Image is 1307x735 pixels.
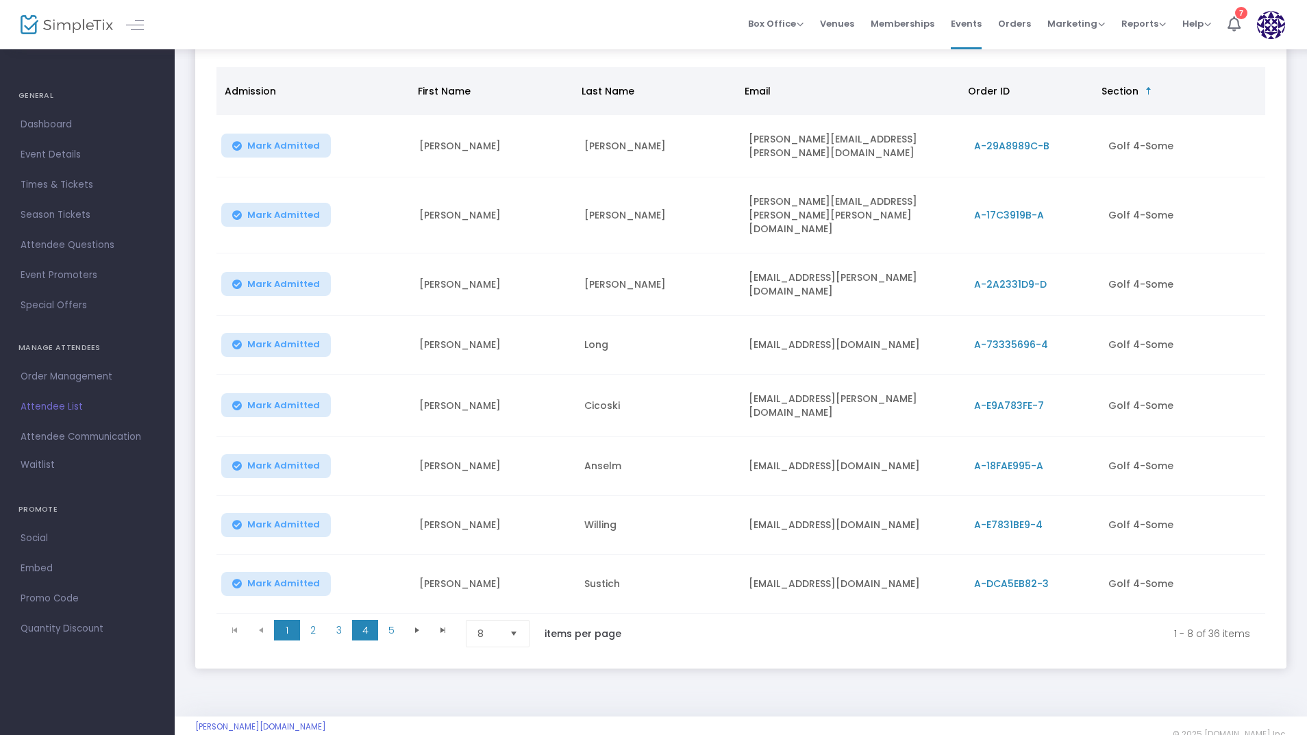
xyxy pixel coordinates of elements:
button: Mark Admitted [221,333,331,357]
span: Sortable [1143,86,1154,97]
span: Order Management [21,368,154,386]
span: Mark Admitted [247,519,320,530]
span: Embed [21,560,154,577]
td: [PERSON_NAME] [411,375,576,437]
td: [PERSON_NAME] [411,437,576,496]
span: Orders [998,6,1031,41]
td: [PERSON_NAME] [576,253,741,316]
td: [EMAIL_ADDRESS][DOMAIN_NAME] [740,316,965,375]
td: Golf 4-Some [1100,375,1265,437]
button: Select [504,621,523,647]
span: Mark Admitted [247,140,320,151]
td: [EMAIL_ADDRESS][DOMAIN_NAME] [740,555,965,614]
button: Mark Admitted [221,203,331,227]
span: Dashboard [21,116,154,134]
span: Season Tickets [21,206,154,224]
label: items per page [545,627,621,640]
span: Mark Admitted [247,460,320,471]
span: Go to the last page [430,620,456,640]
td: [PERSON_NAME] [411,253,576,316]
kendo-pager-info: 1 - 8 of 36 items [650,620,1250,647]
td: [EMAIL_ADDRESS][PERSON_NAME][DOMAIN_NAME] [740,253,965,316]
span: Marketing [1047,17,1105,30]
div: 7 [1235,7,1247,19]
span: Mark Admitted [247,400,320,411]
span: Event Details [21,146,154,164]
td: [EMAIL_ADDRESS][DOMAIN_NAME] [740,437,965,496]
span: Events [951,6,982,41]
td: Golf 4-Some [1100,437,1265,496]
span: Section [1101,84,1138,98]
span: A-18FAE995-A [974,459,1043,473]
span: Mark Admitted [247,210,320,221]
button: Mark Admitted [221,572,331,596]
span: Event Promoters [21,266,154,284]
span: Venues [820,6,854,41]
button: Mark Admitted [221,393,331,417]
td: Sustich [576,555,741,614]
span: A-17C3919B-A [974,208,1044,222]
td: Golf 4-Some [1100,177,1265,253]
td: [PERSON_NAME] [411,115,576,177]
span: Last Name [582,84,634,98]
span: Special Offers [21,297,154,314]
span: Mark Admitted [247,279,320,290]
span: A-DCA5EB82-3 [974,577,1049,590]
h4: MANAGE ATTENDEES [18,334,156,362]
h4: PROMOTE [18,496,156,523]
button: Mark Admitted [221,134,331,158]
td: Willing [576,496,741,555]
span: Page 5 [378,620,404,640]
span: A-E7831BE9-4 [974,518,1043,532]
td: [PERSON_NAME] [411,316,576,375]
span: Waitlist [21,458,55,472]
span: Go to the next page [404,620,430,640]
span: Mark Admitted [247,578,320,589]
span: Quantity Discount [21,620,154,638]
span: Page 2 [300,620,326,640]
span: Order ID [968,84,1010,98]
td: [PERSON_NAME][EMAIL_ADDRESS][PERSON_NAME][DOMAIN_NAME] [740,115,965,177]
button: Mark Admitted [221,272,331,296]
td: Golf 4-Some [1100,496,1265,555]
td: Golf 4-Some [1100,316,1265,375]
td: [PERSON_NAME][EMAIL_ADDRESS][PERSON_NAME][PERSON_NAME][DOMAIN_NAME] [740,177,965,253]
span: Page 3 [326,620,352,640]
span: Attendee Questions [21,236,154,254]
td: Long [576,316,741,375]
div: Data table [216,67,1265,614]
td: [PERSON_NAME] [576,177,741,253]
td: [EMAIL_ADDRESS][PERSON_NAME][DOMAIN_NAME] [740,375,965,437]
span: Attendee Communication [21,428,154,446]
td: Anselm [576,437,741,496]
span: A-2A2331D9-D [974,277,1047,291]
span: Box Office [748,17,804,30]
span: A-29A8989C-B [974,139,1049,153]
span: Go to the next page [412,625,423,636]
td: [PERSON_NAME] [411,177,576,253]
span: Email [745,84,771,98]
td: [PERSON_NAME] [411,555,576,614]
span: Memberships [871,6,934,41]
span: Attendee List [21,398,154,416]
td: [EMAIL_ADDRESS][DOMAIN_NAME] [740,496,965,555]
span: Reports [1121,17,1166,30]
button: Mark Admitted [221,454,331,478]
button: Mark Admitted [221,513,331,537]
span: Social [21,530,154,547]
td: Golf 4-Some [1100,115,1265,177]
span: Page 1 [274,620,300,640]
span: A-73335696-4 [974,338,1048,351]
span: Page 4 [352,620,378,640]
span: Times & Tickets [21,176,154,194]
td: [PERSON_NAME] [576,115,741,177]
span: 8 [477,627,499,640]
span: Go to the last page [438,625,449,636]
h4: GENERAL [18,82,156,110]
td: Golf 4-Some [1100,253,1265,316]
span: Help [1182,17,1211,30]
span: Promo Code [21,590,154,608]
td: [PERSON_NAME] [411,496,576,555]
span: Mark Admitted [247,339,320,350]
span: First Name [418,84,471,98]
